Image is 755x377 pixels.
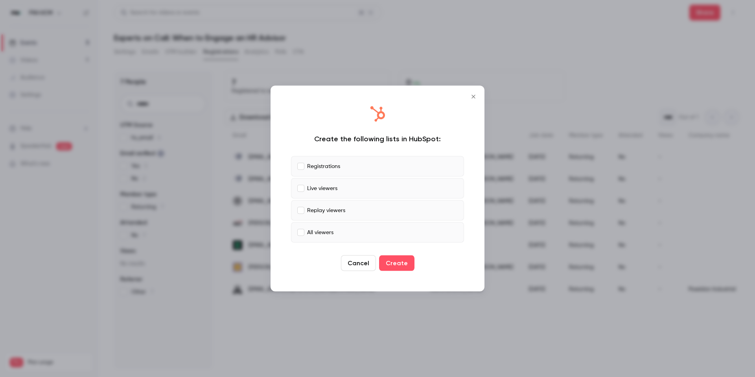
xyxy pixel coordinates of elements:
button: Cancel [341,255,376,271]
p: All viewers [307,228,333,237]
p: Replay viewers [307,206,345,214]
button: Create [379,255,414,271]
p: Live viewers [307,184,337,192]
button: Close [466,89,481,105]
p: Registrations [307,162,340,170]
div: Create the following lists in HubSpot: [291,134,464,144]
